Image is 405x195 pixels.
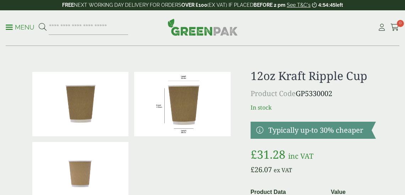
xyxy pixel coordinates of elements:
img: RippleCup_12oz [134,72,231,136]
bdi: 31.28 [251,147,285,162]
p: In stock [251,103,376,112]
p: Menu [6,23,34,32]
bdi: 26.07 [251,165,272,174]
img: GreenPak Supplies [168,19,238,36]
a: 0 [390,22,399,33]
strong: OVER £100 [181,2,207,8]
span: inc VAT [288,151,313,161]
a: See T&C's [287,2,311,8]
strong: FREE [62,2,74,8]
img: 12oz Kraft Ripple Cup 0 [32,72,129,136]
span: 4:54:45 [318,2,335,8]
i: My Account [377,24,386,31]
a: Menu [6,23,34,30]
strong: BEFORE 2 pm [253,2,285,8]
h1: 12oz Kraft Ripple Cup [251,69,376,83]
span: ex VAT [274,166,292,174]
span: Product Code [251,89,296,98]
span: £ [251,147,257,162]
span: left [335,2,343,8]
span: 0 [397,20,404,27]
p: GP5330002 [251,88,376,99]
i: Cart [390,24,399,31]
span: £ [251,165,255,174]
